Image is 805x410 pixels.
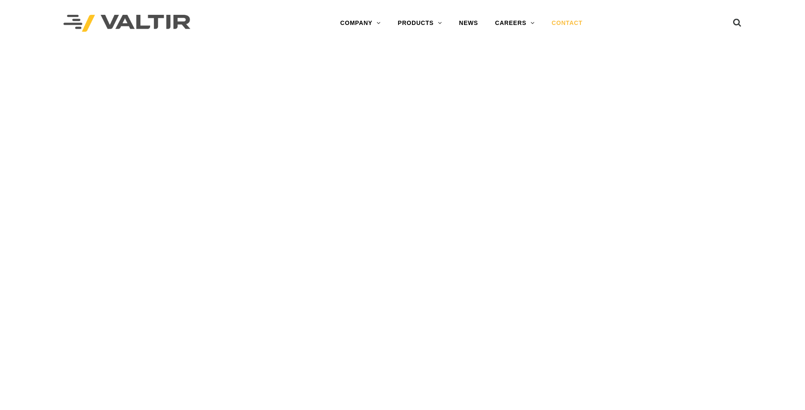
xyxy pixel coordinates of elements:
img: Valtir [63,15,190,32]
a: CONTACT [543,15,591,32]
a: CAREERS [486,15,543,32]
a: PRODUCTS [389,15,451,32]
a: NEWS [451,15,486,32]
a: COMPANY [332,15,389,32]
